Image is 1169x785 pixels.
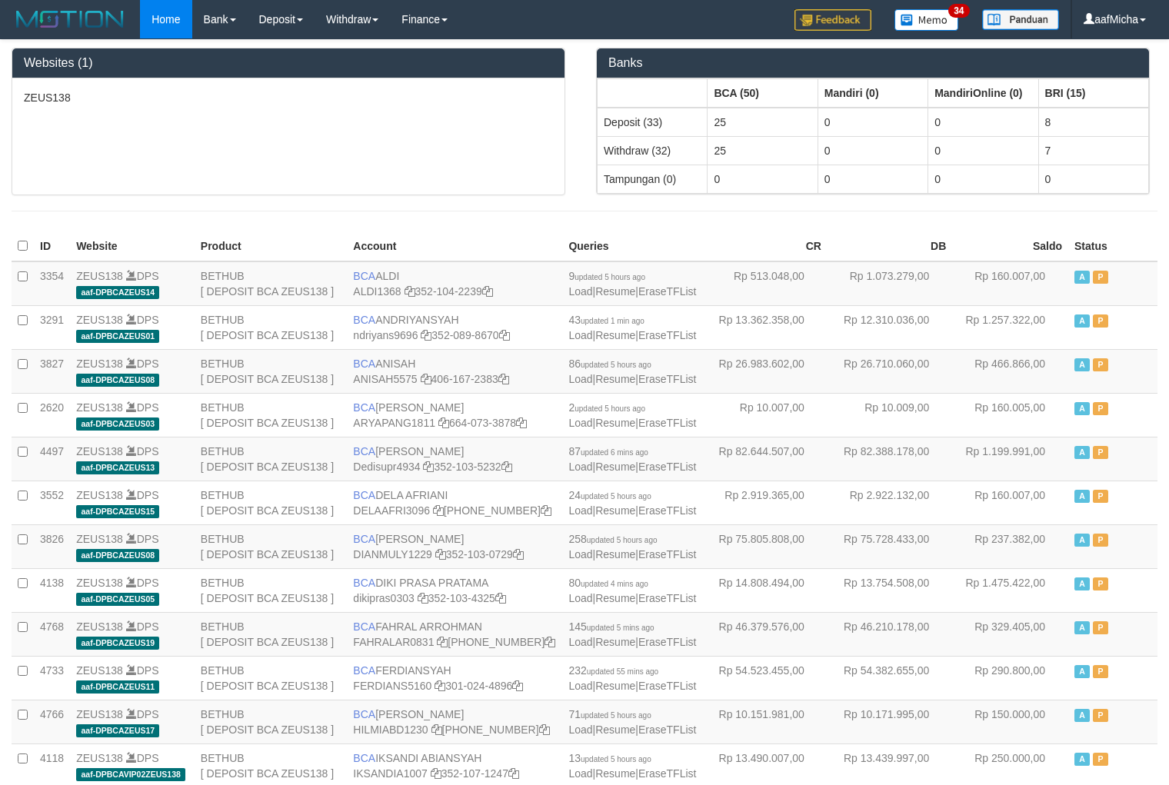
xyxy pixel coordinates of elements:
a: FERDIANS5160 [353,680,431,692]
td: 4497 [34,437,70,481]
a: ALDI1368 [353,285,401,298]
a: Copy 3520898670 to clipboard [499,329,510,341]
td: Rp 75.805.808,00 [702,524,827,568]
th: ID [34,231,70,261]
td: 3827 [34,349,70,393]
h3: Banks [608,56,1137,70]
a: ndriyans9696 [353,329,418,341]
a: Load [568,417,592,429]
td: Rp 82.388.178,00 [828,437,952,481]
span: 71 [568,708,651,720]
a: EraseTFList [638,767,696,780]
th: Account [347,231,562,261]
td: Rp 46.210.178,00 [828,612,952,656]
a: Load [568,767,592,780]
span: | | [568,314,696,341]
a: ZEUS138 [76,401,123,414]
span: Active [1074,446,1090,459]
td: BETHUB [ DEPOSIT BCA ZEUS138 ] [195,393,348,437]
td: Rp 13.754.508,00 [828,568,952,612]
span: 232 [568,664,658,677]
a: Resume [595,373,635,385]
span: Active [1074,271,1090,284]
th: Saldo [952,231,1068,261]
span: | | [568,489,696,517]
span: updated 5 hours ago [581,361,651,369]
td: Rp 12.310.036,00 [828,305,952,349]
span: Paused [1093,402,1108,415]
td: BETHUB [ DEPOSIT BCA ZEUS138 ] [195,568,348,612]
td: Rp 466.866,00 [952,349,1068,393]
td: Rp 160.005,00 [952,393,1068,437]
td: BETHUB [ DEPOSIT BCA ZEUS138 ] [195,524,348,568]
span: Paused [1093,314,1108,328]
a: ZEUS138 [76,620,123,633]
span: aaf-DPBCAZEUS01 [76,330,159,343]
td: Deposit (33) [598,108,708,137]
a: EraseTFList [638,636,696,648]
td: 3354 [34,261,70,306]
a: ANISAH5575 [353,373,417,385]
p: ZEUS138 [24,90,553,105]
td: BETHUB [ DEPOSIT BCA ZEUS138 ] [195,349,348,393]
span: Active [1074,314,1090,328]
span: Active [1074,534,1090,547]
a: Copy ARYAPANG1811 to clipboard [438,417,449,429]
a: Copy FAHRALAR0831 to clipboard [437,636,448,648]
span: Active [1074,753,1090,766]
td: Rp 54.382.655,00 [828,656,952,700]
a: Resume [595,636,635,648]
a: Copy 3521035232 to clipboard [501,461,512,473]
td: 8 [1038,108,1148,137]
span: Paused [1093,753,1108,766]
span: Active [1074,621,1090,634]
td: BETHUB [ DEPOSIT BCA ZEUS138 ] [195,700,348,743]
span: Active [1074,402,1090,415]
td: Rp 1.073.279,00 [828,261,952,306]
a: Copy HILMIABD1230 to clipboard [431,723,442,736]
span: Paused [1093,709,1108,722]
a: Load [568,285,592,298]
a: DIANMULY1229 [353,548,431,560]
a: Copy DIANMULY1229 to clipboard [435,548,446,560]
span: Active [1074,490,1090,503]
span: | | [568,445,696,473]
th: Group: activate to sort column ascending [928,78,1038,108]
span: Active [1074,577,1090,590]
td: 4766 [34,700,70,743]
td: Rp 10.171.995,00 [828,700,952,743]
span: BCA [353,577,375,589]
td: Rp 290.800,00 [952,656,1068,700]
a: Copy 7495214257 to clipboard [539,723,550,736]
span: updated 1 min ago [581,317,644,325]
span: aaf-DPBCAZEUS15 [76,505,159,518]
td: Rp 10.007,00 [702,393,827,437]
a: ZEUS138 [76,664,123,677]
td: 3552 [34,481,70,524]
span: | | [568,620,696,648]
span: BCA [353,533,375,545]
a: ZEUS138 [76,489,123,501]
td: [PERSON_NAME] [PHONE_NUMBER] [347,700,562,743]
span: | | [568,270,696,298]
a: Resume [595,329,635,341]
span: updated 6 mins ago [581,448,648,457]
td: [PERSON_NAME] 352-103-5232 [347,437,562,481]
td: FERDIANSYAH 301-024-4896 [347,656,562,700]
span: updated 4 mins ago [581,580,648,588]
td: BETHUB [ DEPOSIT BCA ZEUS138 ] [195,481,348,524]
a: Resume [595,548,635,560]
span: Active [1074,709,1090,722]
span: aaf-DPBCAZEUS17 [76,724,159,737]
span: 258 [568,533,657,545]
a: Load [568,723,592,736]
span: BCA [353,401,375,414]
span: 145 [568,620,654,633]
td: [PERSON_NAME] 352-103-0729 [347,524,562,568]
td: Rp 46.379.576,00 [702,612,827,656]
td: 4768 [34,612,70,656]
td: Rp 237.382,00 [952,524,1068,568]
a: IKSANDIA1007 [353,767,428,780]
span: aaf-DPBCAZEUS11 [76,680,159,694]
td: Rp 54.523.455,00 [702,656,827,700]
